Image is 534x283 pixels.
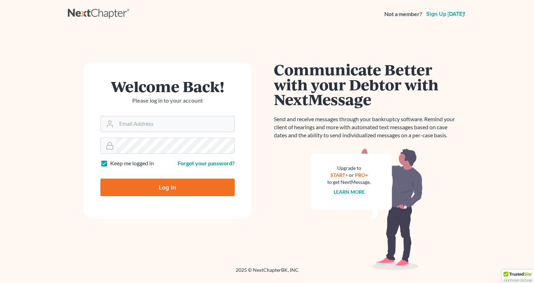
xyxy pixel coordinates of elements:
[178,160,235,166] a: Forgot your password?
[116,116,234,132] input: Email Address
[100,79,235,94] h1: Welcome Back!
[68,267,467,279] div: 2025 © NextChapterBK, INC
[311,148,423,270] img: nextmessage_bg-59042aed3d76b12b5cd301f8e5b87938c9018125f34e5fa2b7a6b67550977c72.svg
[100,179,235,196] input: Log In
[110,159,154,167] label: Keep me logged in
[355,172,368,178] a: PRO+
[502,270,534,283] div: TrustedSite Certified
[384,10,422,18] strong: Not a member?
[425,11,467,17] a: Sign up [DATE]!
[328,165,371,172] div: Upgrade to
[274,62,460,107] h1: Communicate Better with your Debtor with NextMessage
[330,172,348,178] a: START+
[100,97,235,105] p: Please log in to your account
[349,172,354,178] span: or
[274,115,460,139] p: Send and receive messages through your bankruptcy software. Remind your client of hearings and mo...
[334,189,365,195] a: Learn more
[328,179,371,186] div: to get NextMessage.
